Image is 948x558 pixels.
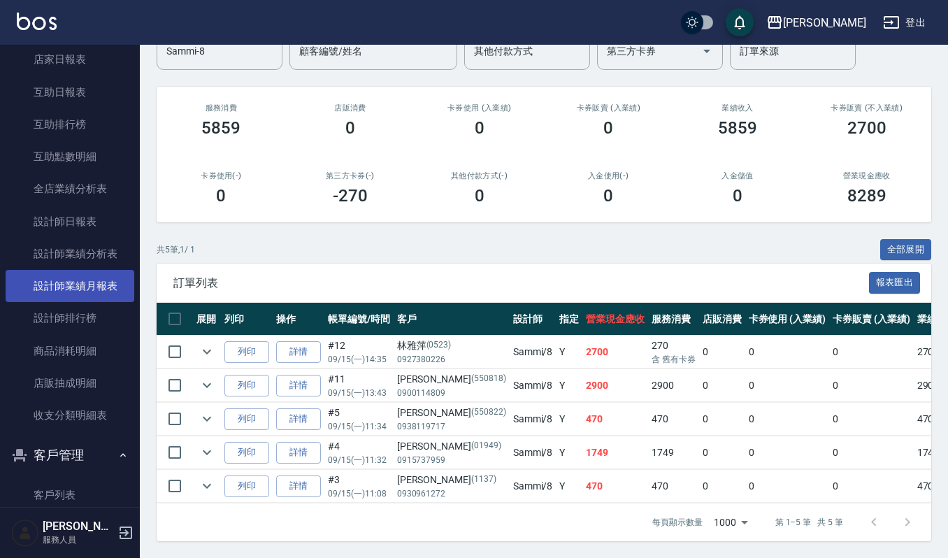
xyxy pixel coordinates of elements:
p: 09/15 (一) 11:32 [328,454,390,466]
th: 展開 [193,303,221,336]
button: 列印 [224,475,269,497]
button: [PERSON_NAME] [761,8,872,37]
button: save [726,8,754,36]
p: (550822) [471,406,506,420]
td: 1749 [582,436,648,469]
a: 店販抽成明細 [6,367,134,399]
td: 2700 [582,336,648,369]
th: 店販消費 [699,303,745,336]
th: 指定 [556,303,582,336]
div: [PERSON_NAME] [783,14,866,31]
h2: 卡券使用(-) [173,171,269,180]
td: #4 [324,436,394,469]
p: (1137) [471,473,496,487]
img: Logo [17,13,57,30]
h2: 其他付款方式(-) [431,171,527,180]
a: 設計師日報表 [6,206,134,238]
td: Y [556,436,582,469]
a: 設計師業績月報表 [6,270,134,302]
a: 詳情 [276,341,321,363]
div: [PERSON_NAME] [397,473,506,487]
a: 詳情 [276,475,321,497]
td: 470 [582,470,648,503]
button: 列印 [224,341,269,363]
td: 0 [829,470,914,503]
td: #11 [324,369,394,402]
button: 客戶管理 [6,437,134,473]
td: 0 [699,369,745,402]
h3: 0 [603,186,613,206]
td: 270 [648,336,699,369]
button: expand row [196,375,217,396]
button: 登出 [877,10,931,36]
th: 列印 [221,303,273,336]
a: 互助點數明細 [6,141,134,173]
a: 報表匯出 [869,276,921,289]
th: 帳單編號/時間 [324,303,394,336]
p: 09/15 (一) 11:08 [328,487,390,500]
td: 0 [745,470,830,503]
a: 詳情 [276,442,321,464]
a: 設計師業績分析表 [6,238,134,270]
h3: 服務消費 [173,103,269,113]
td: Sammi /8 [510,369,556,402]
h3: 8289 [847,186,886,206]
h2: 店販消費 [303,103,398,113]
button: expand row [196,475,217,496]
td: 0 [829,336,914,369]
p: 共 5 筆, 1 / 1 [157,243,195,256]
th: 客戶 [394,303,510,336]
div: [PERSON_NAME] [397,372,506,387]
td: 470 [582,403,648,436]
p: 0938119717 [397,420,506,433]
a: 互助排行榜 [6,108,134,141]
td: Y [556,403,582,436]
img: Person [11,519,39,547]
td: 2900 [648,369,699,402]
td: 1749 [648,436,699,469]
a: 商品消耗明細 [6,335,134,367]
a: 詳情 [276,375,321,396]
h2: 入金儲值 [690,171,786,180]
h3: 0 [733,186,742,206]
td: 470 [648,403,699,436]
button: 全部展開 [880,239,932,261]
p: 09/15 (一) 14:35 [328,353,390,366]
td: #5 [324,403,394,436]
h2: 入金使用(-) [561,171,656,180]
h3: 0 [216,186,226,206]
h3: 0 [475,118,484,138]
td: 2900 [582,369,648,402]
span: 訂單列表 [173,276,869,290]
a: 店家日報表 [6,43,134,76]
a: 詳情 [276,408,321,430]
p: 0915737959 [397,454,506,466]
td: 0 [745,436,830,469]
td: 0 [829,369,914,402]
h3: 5859 [201,118,240,138]
div: [PERSON_NAME] [397,439,506,454]
td: 0 [745,403,830,436]
p: 0927380226 [397,353,506,366]
td: Y [556,369,582,402]
a: 收支分類明細表 [6,399,134,431]
p: 含 舊有卡券 [652,353,696,366]
td: Sammi /8 [510,470,556,503]
p: (01949) [471,439,501,454]
button: expand row [196,341,217,362]
p: 09/15 (一) 11:34 [328,420,390,433]
button: expand row [196,442,217,463]
a: 客戶列表 [6,479,134,511]
p: 每頁顯示數量 [652,516,703,529]
td: 0 [745,336,830,369]
h3: 0 [475,186,484,206]
a: 互助日報表 [6,76,134,108]
p: 09/15 (一) 13:43 [328,387,390,399]
h2: 卡券販賣 (入業績) [561,103,656,113]
td: #3 [324,470,394,503]
button: expand row [196,408,217,429]
h3: 2700 [847,118,886,138]
p: (550818) [471,372,506,387]
th: 服務消費 [648,303,699,336]
h5: [PERSON_NAME] [43,520,114,534]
